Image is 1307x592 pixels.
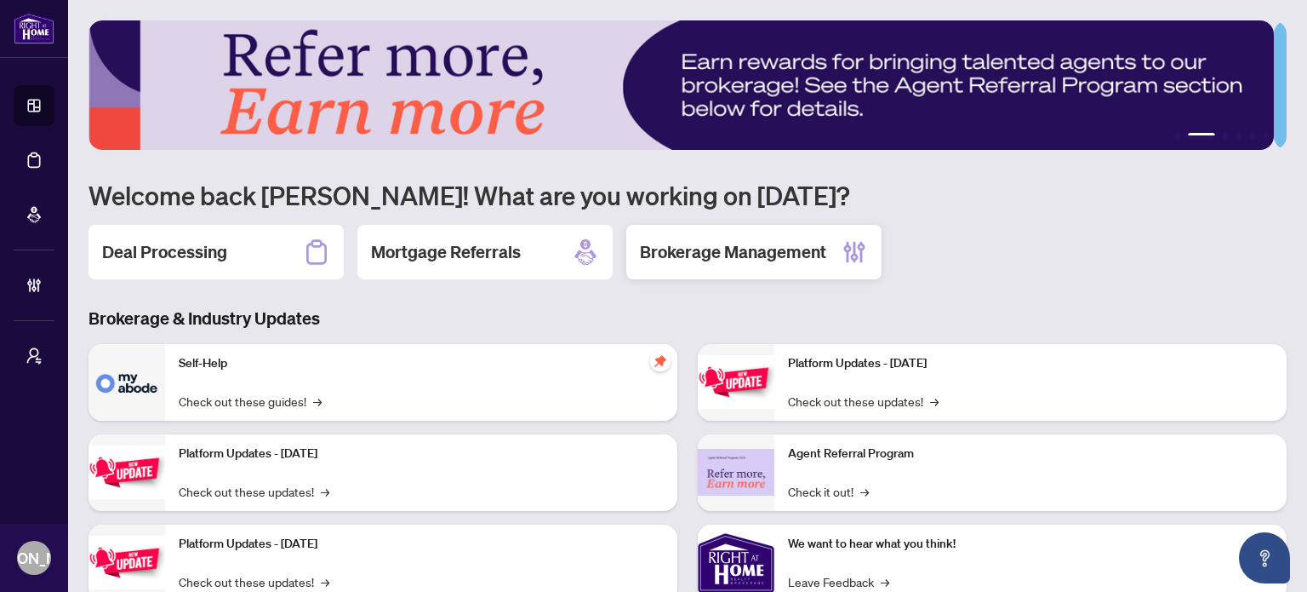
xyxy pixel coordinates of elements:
[14,13,54,44] img: logo
[88,20,1274,150] img: Slide 1
[179,445,664,463] p: Platform Updates - [DATE]
[179,354,664,373] p: Self-Help
[88,344,165,421] img: Self-Help
[930,392,939,411] span: →
[1222,133,1229,140] button: 3
[1188,133,1215,140] button: 2
[1249,133,1256,140] button: 5
[788,392,939,411] a: Check out these updates!→
[88,536,165,589] img: Platform Updates - July 21, 2025
[881,572,889,591] span: →
[788,572,889,591] a: Leave Feedback→
[321,482,329,501] span: →
[88,179,1287,211] h1: Welcome back [PERSON_NAME]! What are you working on [DATE]?
[640,240,826,264] h2: Brokerage Management
[860,482,869,501] span: →
[371,240,521,264] h2: Mortgage Referrals
[88,307,1287,330] h3: Brokerage & Industry Updates
[698,449,774,496] img: Agent Referral Program
[26,348,43,365] span: user-switch
[179,482,329,501] a: Check out these updates!→
[788,482,869,501] a: Check it out!→
[1239,532,1290,583] button: Open asap
[313,392,322,411] span: →
[179,535,664,554] p: Platform Updates - [DATE]
[1263,133,1270,140] button: 6
[179,392,322,411] a: Check out these guides!→
[88,445,165,499] img: Platform Updates - September 16, 2025
[1236,133,1242,140] button: 4
[102,240,227,264] h2: Deal Processing
[1174,133,1181,140] button: 1
[788,354,1273,373] p: Platform Updates - [DATE]
[698,355,774,409] img: Platform Updates - June 23, 2025
[321,572,329,591] span: →
[788,535,1273,554] p: We want to hear what you think!
[650,351,671,371] span: pushpin
[179,572,329,591] a: Check out these updates!→
[788,445,1273,463] p: Agent Referral Program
